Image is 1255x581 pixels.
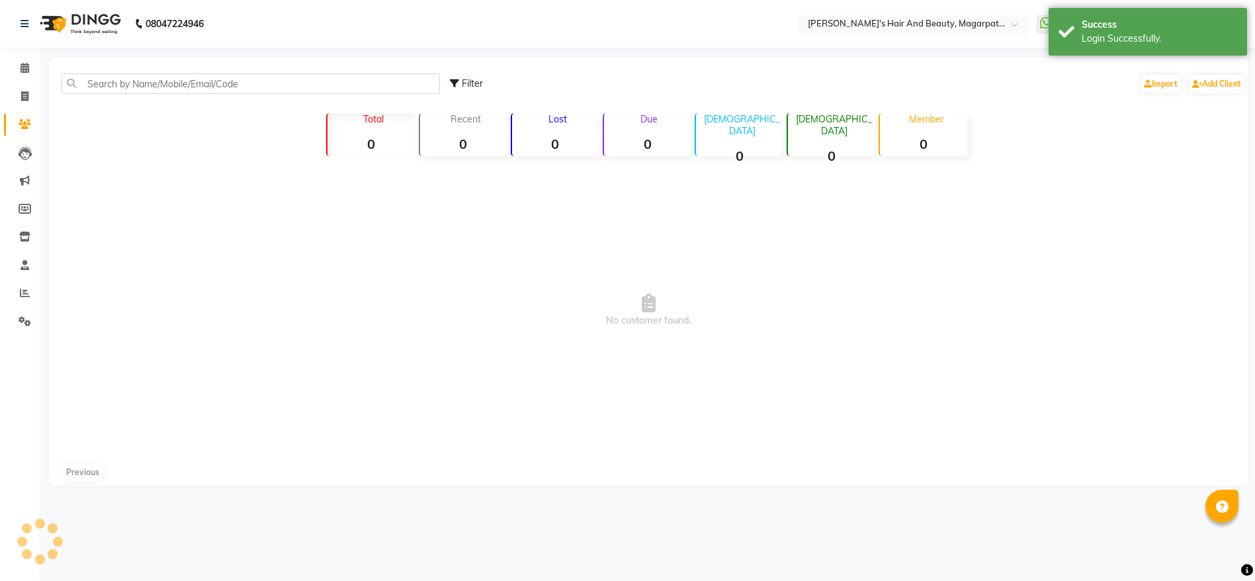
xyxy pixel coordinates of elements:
[793,113,875,137] p: [DEMOGRAPHIC_DATA]
[607,113,691,125] p: Due
[146,5,204,42] b: 08047224946
[425,113,507,125] p: Recent
[1141,75,1181,93] a: Import
[788,148,875,164] strong: 0
[49,161,1248,459] span: No customer found.
[34,5,124,42] img: logo
[62,73,440,94] input: Search by Name/Mobile/Email/Code
[420,136,507,152] strong: 0
[1082,32,1237,46] div: Login Successfully.
[462,77,483,89] span: Filter
[333,113,414,125] p: Total
[696,148,783,164] strong: 0
[517,113,599,125] p: Lost
[604,136,691,152] strong: 0
[880,136,967,152] strong: 0
[1189,75,1244,93] a: Add Client
[327,136,414,152] strong: 0
[512,136,599,152] strong: 0
[701,113,783,137] p: [DEMOGRAPHIC_DATA]
[1199,528,1242,568] iframe: chat widget
[885,113,967,125] p: Member
[1082,18,1237,32] div: Success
